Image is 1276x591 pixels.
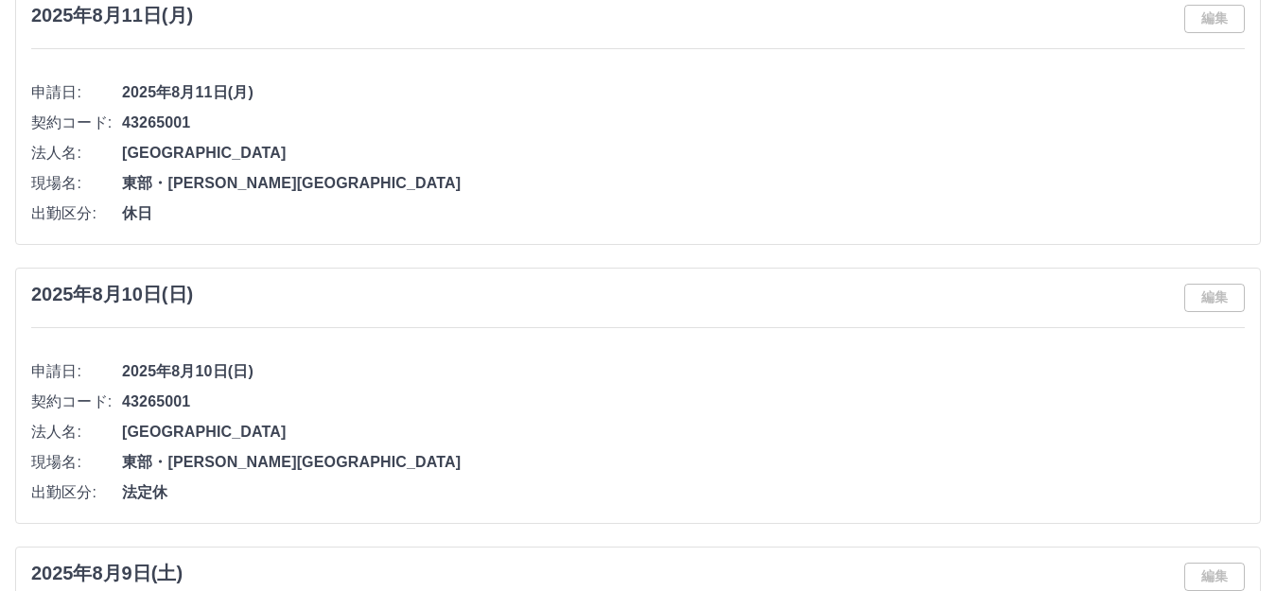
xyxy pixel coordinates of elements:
span: 契約コード: [31,391,122,413]
span: 申請日: [31,81,122,104]
span: 現場名: [31,172,122,195]
span: 東部・[PERSON_NAME][GEOGRAPHIC_DATA] [122,451,1245,474]
span: 出勤区分: [31,202,122,225]
span: 2025年8月10日(日) [122,360,1245,383]
h3: 2025年8月10日(日) [31,284,193,305]
span: 現場名: [31,451,122,474]
span: 申請日: [31,360,122,383]
span: [GEOGRAPHIC_DATA] [122,421,1245,443]
h3: 2025年8月9日(土) [31,563,183,584]
span: 出勤区分: [31,481,122,504]
span: 契約コード: [31,112,122,134]
span: 2025年8月11日(月) [122,81,1245,104]
span: 休日 [122,202,1245,225]
span: [GEOGRAPHIC_DATA] [122,142,1245,165]
span: 法定休 [122,481,1245,504]
span: 法人名: [31,421,122,443]
span: 43265001 [122,112,1245,134]
h3: 2025年8月11日(月) [31,5,193,26]
span: 法人名: [31,142,122,165]
span: 東部・[PERSON_NAME][GEOGRAPHIC_DATA] [122,172,1245,195]
span: 43265001 [122,391,1245,413]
